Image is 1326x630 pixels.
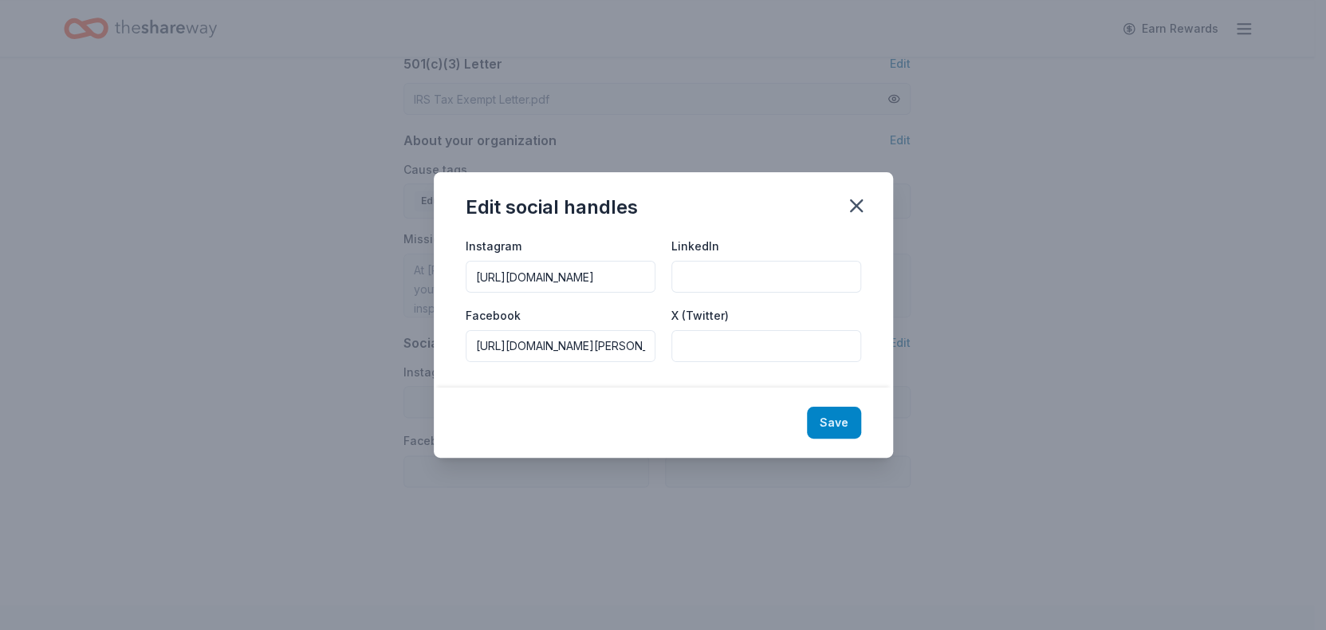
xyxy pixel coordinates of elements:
label: LinkedIn [671,238,719,254]
button: Save [807,407,861,439]
label: Instagram [466,238,521,254]
div: Edit social handles [466,195,638,220]
label: Facebook [466,308,521,324]
label: X (Twitter) [671,308,729,324]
